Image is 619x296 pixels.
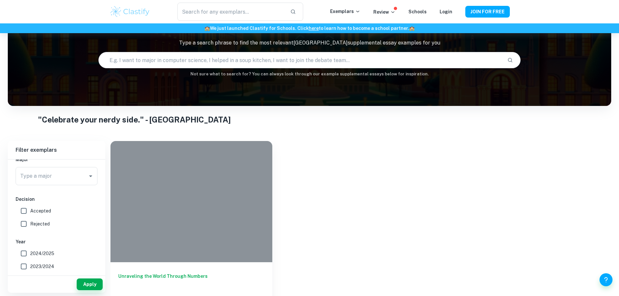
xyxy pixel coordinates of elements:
[30,207,51,214] span: Accepted
[309,26,319,31] a: here
[204,26,210,31] span: 🏫
[408,9,427,14] a: Schools
[8,141,105,159] h6: Filter exemplars
[30,220,50,227] span: Rejected
[8,71,611,77] h6: Not sure what to search for? You can always look through our example supplemental essays below fo...
[16,238,97,245] h6: Year
[38,114,581,125] h1: "Celebrate your nerdy side." - [GEOGRAPHIC_DATA]
[110,5,151,18] img: Clastify logo
[1,25,618,32] h6: We just launched Clastify for Schools. Click to learn how to become a school partner.
[373,8,395,16] p: Review
[77,278,103,290] button: Apply
[86,172,95,181] button: Open
[99,51,502,69] input: E.g. I want to major in computer science, I helped in a soup kitchen, I want to join the debate t...
[440,9,452,14] a: Login
[118,273,264,294] h6: Unraveling the World Through Numbers
[600,273,613,286] button: Help and Feedback
[16,196,97,203] h6: Decision
[505,55,516,66] button: Search
[409,26,415,31] span: 🏫
[8,39,611,47] p: Type a search phrase to find the most relevant [GEOGRAPHIC_DATA] supplemental essay examples for you
[30,263,54,270] span: 2023/2024
[16,156,97,163] h6: Major
[177,3,285,21] input: Search for any exemplars...
[465,6,510,18] button: JOIN FOR FREE
[330,8,360,15] p: Exemplars
[30,250,54,257] span: 2024/2025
